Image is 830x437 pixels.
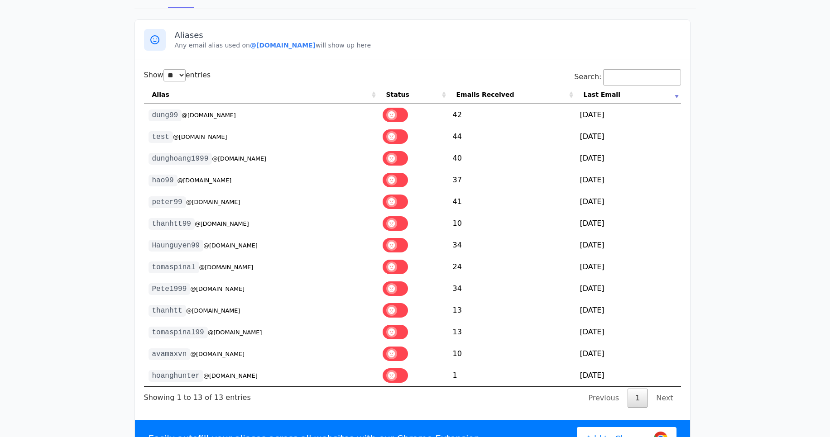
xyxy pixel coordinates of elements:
[149,175,178,186] code: hao99
[448,104,576,126] td: 42
[149,305,186,317] code: thanhtt
[175,30,681,41] h3: Aliases
[576,213,681,234] td: [DATE]
[448,234,576,256] td: 34
[576,191,681,213] td: [DATE]
[448,191,576,213] td: 41
[576,126,681,147] td: [DATE]
[149,240,204,252] code: Haunguyen99
[576,321,681,343] td: [DATE]
[173,133,227,140] small: @[DOMAIN_NAME]
[576,278,681,299] td: [DATE]
[648,389,681,408] a: Next
[149,327,208,338] code: tomaspinal99
[603,69,681,85] input: Search:
[448,278,576,299] td: 34
[378,85,448,104] th: Status: activate to sort column ascending
[203,372,258,379] small: @[DOMAIN_NAME]
[182,112,236,119] small: @[DOMAIN_NAME]
[576,234,681,256] td: [DATE]
[149,131,173,143] code: test
[250,42,316,49] b: @[DOMAIN_NAME]
[576,343,681,365] td: [DATE]
[576,256,681,278] td: [DATE]
[208,329,262,336] small: @[DOMAIN_NAME]
[581,389,627,408] a: Previous
[175,41,681,50] p: Any email alias used on will show up here
[144,85,378,104] th: Alias: activate to sort column ascending
[199,264,254,271] small: @[DOMAIN_NAME]
[186,199,240,205] small: @[DOMAIN_NAME]
[149,153,212,165] code: dunghoang1999
[448,85,576,104] th: Emails Received: activate to sort column ascending
[149,348,191,360] code: avamaxvn
[149,196,186,208] code: peter99
[576,104,681,126] td: [DATE]
[448,299,576,321] td: 13
[448,126,576,147] td: 44
[186,307,240,314] small: @[DOMAIN_NAME]
[448,321,576,343] td: 13
[448,256,576,278] td: 24
[576,85,681,104] th: Last Email: activate to sort column ascending
[203,242,258,249] small: @[DOMAIN_NAME]
[149,218,195,230] code: thanhtt99
[144,71,211,79] label: Show entries
[163,69,186,81] select: Showentries
[149,283,191,295] code: Pete1999
[576,299,681,321] td: [DATE]
[178,177,232,184] small: @[DOMAIN_NAME]
[149,109,182,121] code: dung99
[149,370,204,382] code: hoanghunter
[212,155,266,162] small: @[DOMAIN_NAME]
[576,169,681,191] td: [DATE]
[448,343,576,365] td: 10
[190,351,245,357] small: @[DOMAIN_NAME]
[576,365,681,386] td: [DATE]
[574,72,681,81] label: Search:
[576,147,681,169] td: [DATE]
[448,169,576,191] td: 37
[448,365,576,386] td: 1
[448,147,576,169] td: 40
[144,387,251,403] div: Showing 1 to 13 of 13 entries
[448,213,576,234] td: 10
[628,389,648,408] a: 1
[195,220,249,227] small: @[DOMAIN_NAME]
[149,261,199,273] code: tomaspinal
[190,285,245,292] small: @[DOMAIN_NAME]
